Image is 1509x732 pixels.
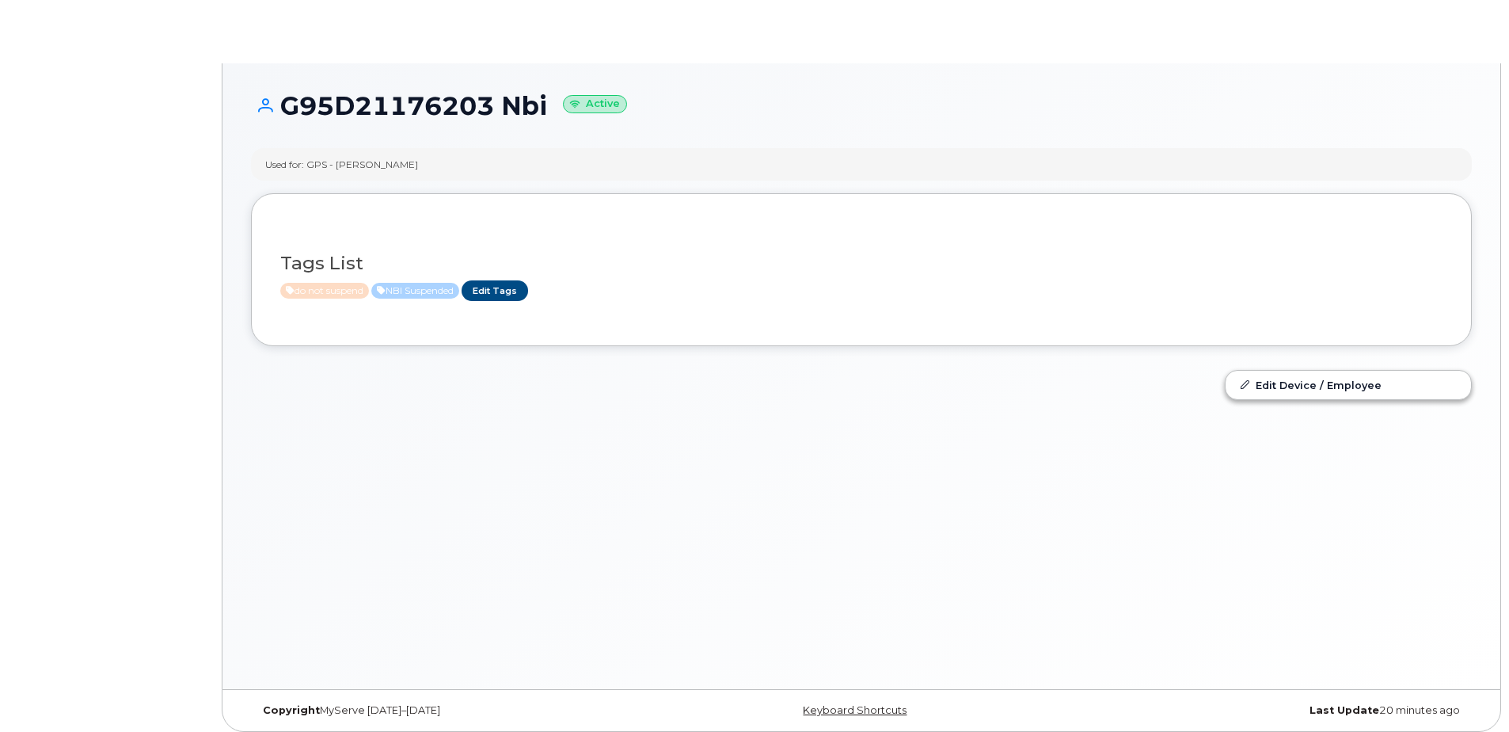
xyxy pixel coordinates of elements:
[1065,704,1472,717] div: 20 minutes ago
[371,283,459,299] span: Active
[280,283,369,299] span: Active
[1309,704,1379,716] strong: Last Update
[263,704,320,716] strong: Copyright
[280,254,1442,273] h3: Tags List
[803,704,907,716] a: Keyboard Shortcuts
[563,95,627,113] small: Active
[265,158,418,171] div: Used for: GPS - [PERSON_NAME]
[251,92,1472,120] h1: G95D21176203 Nbi
[251,704,658,717] div: MyServe [DATE]–[DATE]
[1226,371,1471,399] a: Edit Device / Employee
[462,280,528,300] a: Edit Tags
